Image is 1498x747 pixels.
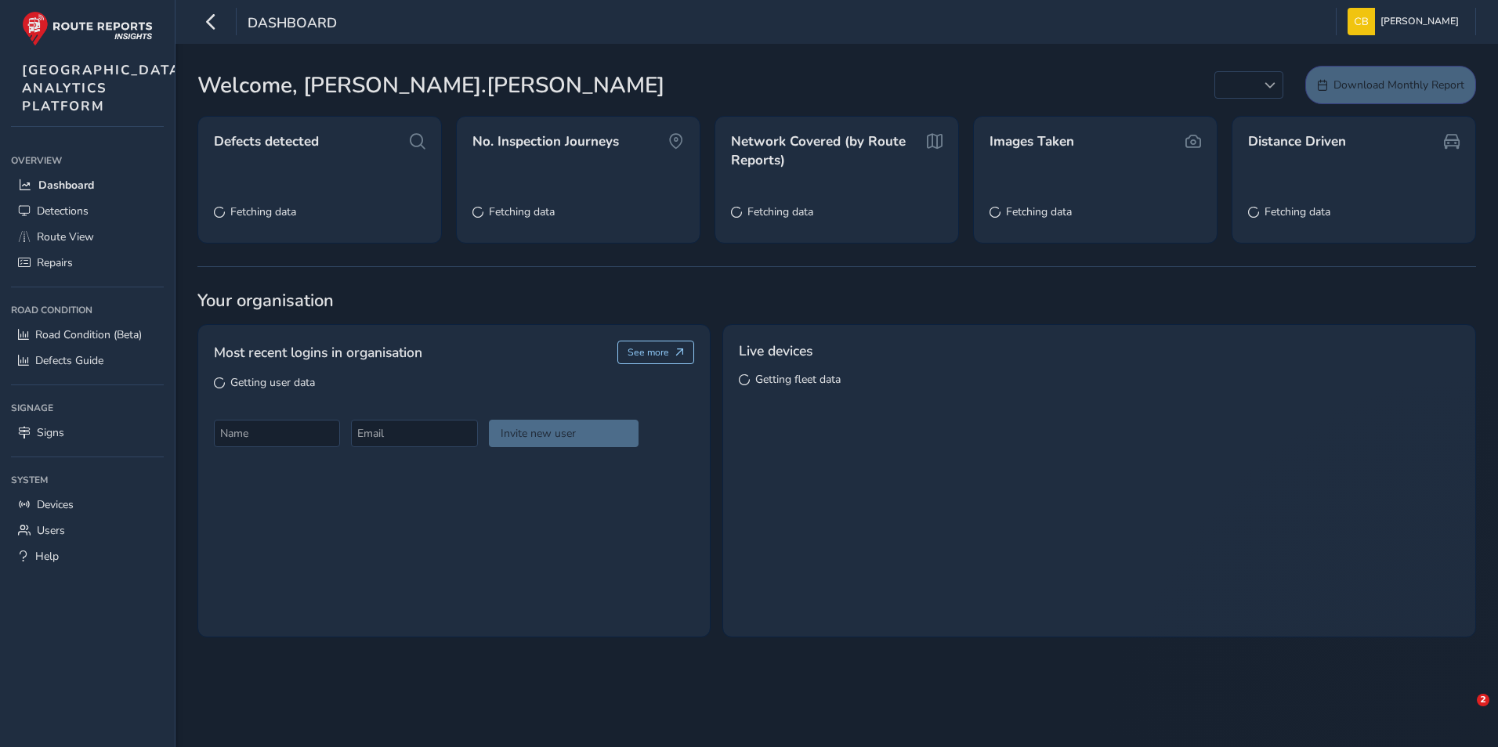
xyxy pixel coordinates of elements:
span: Devices [37,497,74,512]
span: Welcome, [PERSON_NAME].[PERSON_NAME] [197,69,664,102]
span: Help [35,549,59,564]
span: Repairs [37,255,73,270]
span: Getting user data [230,375,315,390]
a: Help [11,543,164,569]
a: Devices [11,492,164,518]
span: No. Inspection Journeys [472,132,619,151]
span: Images Taken [990,132,1074,151]
span: See more [628,346,669,359]
div: Overview [11,149,164,172]
a: Route View [11,224,164,250]
span: Fetching data [747,204,813,219]
span: Fetching data [230,204,296,219]
input: Email [351,420,477,447]
img: rr logo [22,11,153,46]
span: Road Condition (Beta) [35,327,142,342]
span: [PERSON_NAME] [1380,8,1459,35]
span: Route View [37,229,94,244]
a: Repairs [11,250,164,276]
span: Fetching data [489,204,555,219]
span: Your organisation [197,289,1476,312]
a: Users [11,518,164,543]
button: See more [617,341,695,364]
iframe: Intercom live chat [1445,694,1482,731]
span: Detections [37,204,89,218]
span: Distance Driven [1248,132,1346,151]
span: [GEOGRAPHIC_DATA] ANALYTICS PLATFORM [22,61,186,115]
a: Defects Guide [11,348,164,373]
img: diamond-layout [1348,8,1375,35]
a: Signs [11,420,164,446]
span: Dashboard [38,178,94,193]
span: Most recent logins in organisation [214,342,422,363]
span: Defects detected [214,132,319,151]
a: Detections [11,198,164,224]
a: Road Condition (Beta) [11,322,164,348]
input: Name [214,420,340,447]
button: [PERSON_NAME] [1348,8,1464,35]
div: Road Condition [11,298,164,322]
span: Dashboard [248,13,337,35]
span: Live devices [739,341,812,361]
span: Network Covered (by Route Reports) [731,132,921,169]
span: Defects Guide [35,353,103,368]
a: Dashboard [11,172,164,198]
div: Signage [11,396,164,420]
span: Users [37,523,65,538]
span: 2 [1477,694,1489,706]
span: Fetching data [1265,204,1330,219]
span: Fetching data [1006,204,1072,219]
span: Getting fleet data [755,372,841,387]
div: System [11,468,164,492]
span: Signs [37,425,64,440]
